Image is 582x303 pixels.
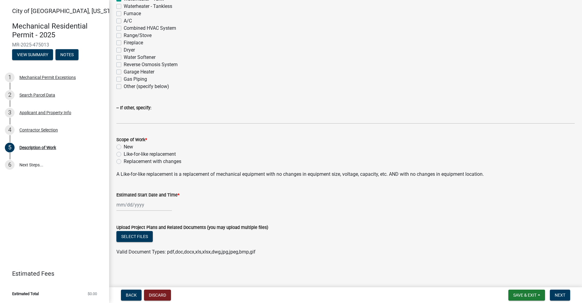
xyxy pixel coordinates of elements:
label: Combined HVAC System [124,25,176,32]
label: Upload Project Plans and Related Documents (you may upload multiple files) [116,226,268,230]
span: Estimated Total [12,292,39,296]
a: Estimated Fees [5,267,99,280]
label: Range/Stove [124,32,152,39]
label: Water Softener [124,54,156,61]
button: Next [550,290,570,301]
div: 1 [5,73,15,82]
label: Like-for-like replacement [124,151,176,158]
button: Save & Exit [508,290,545,301]
button: View Summary [12,49,53,60]
span: MR-2025-475013 [12,42,97,48]
span: Save & Exit [513,293,537,298]
label: -- If other, specify: [116,106,151,110]
p: A Like-for-like replacement is a replacement of mechanical equipment with no changes in equipment... [116,171,575,178]
label: Estimated Start Date and Time [116,193,179,197]
label: Gas Piping [124,76,147,83]
span: Valid Document Types: pdf,doc,docx,xls,xlsx,dwg,jpg,jpeg,bmp,gif [116,249,256,255]
div: 5 [5,143,15,152]
label: Replacement with changes [124,158,181,165]
label: Scope of Work [116,138,147,142]
div: Search Parcel Data [19,93,55,97]
wm-modal-confirm: Notes [55,53,79,57]
label: Garage Heater [124,68,154,76]
h4: Mechanical Residential Permit - 2025 [12,22,104,39]
label: Waterheater - Tankless [124,3,172,10]
div: 4 [5,125,15,135]
span: $0.00 [88,292,97,296]
span: Next [555,293,565,298]
span: Back [126,293,137,298]
button: Notes [55,49,79,60]
label: A/C [124,17,132,25]
label: New [124,143,133,151]
div: 3 [5,108,15,117]
label: Reverse Osmosis System [124,61,178,68]
button: Back [121,290,142,301]
div: Contractor Selection [19,128,58,132]
input: mm/dd/yyyy [116,199,172,211]
div: 6 [5,160,15,170]
div: Description of Work [19,145,56,150]
label: Furnace [124,10,141,17]
label: Other (specify below) [124,83,169,90]
label: Fireplace [124,39,143,46]
div: Mechanical Permit Exceptions [19,75,76,80]
button: Select files [116,231,153,242]
div: 2 [5,90,15,100]
wm-modal-confirm: Summary [12,53,53,57]
div: Applicant and Property Info [19,111,71,115]
button: Discard [144,290,171,301]
span: City of [GEOGRAPHIC_DATA], [US_STATE] [12,7,122,15]
label: Dryer [124,46,135,54]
